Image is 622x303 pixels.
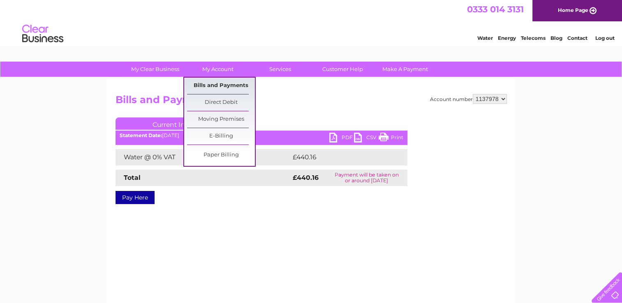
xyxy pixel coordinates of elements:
[22,21,64,46] img: logo.png
[293,174,319,181] strong: £440.16
[187,128,255,145] a: E-Billing
[550,35,562,41] a: Blog
[467,4,524,14] a: 0333 014 3131
[120,132,162,138] b: Statement Date:
[430,94,507,104] div: Account number
[116,149,291,165] td: Water @ 0% VAT
[291,149,393,165] td: £440.16
[116,94,507,110] h2: Bills and Payments
[187,94,255,111] a: Direct Debit
[379,133,403,145] a: Print
[371,62,439,77] a: Make A Payment
[498,35,516,41] a: Energy
[309,62,377,77] a: Customer Help
[124,174,141,181] strong: Total
[116,191,155,204] a: Pay Here
[329,133,354,145] a: PDF
[477,35,493,41] a: Water
[116,117,239,130] a: Current Invoice
[595,35,614,41] a: Log out
[117,5,506,40] div: Clear Business is a trading name of Verastar Limited (registered in [GEOGRAPHIC_DATA] No. 3667643...
[121,62,189,77] a: My Clear Business
[184,62,252,77] a: My Account
[567,35,587,41] a: Contact
[354,133,379,145] a: CSV
[521,35,546,41] a: Telecoms
[246,62,314,77] a: Services
[326,170,407,186] td: Payment will be taken on or around [DATE]
[187,111,255,128] a: Moving Premises
[187,78,255,94] a: Bills and Payments
[116,133,407,138] div: [DATE]
[187,147,255,163] a: Paper Billing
